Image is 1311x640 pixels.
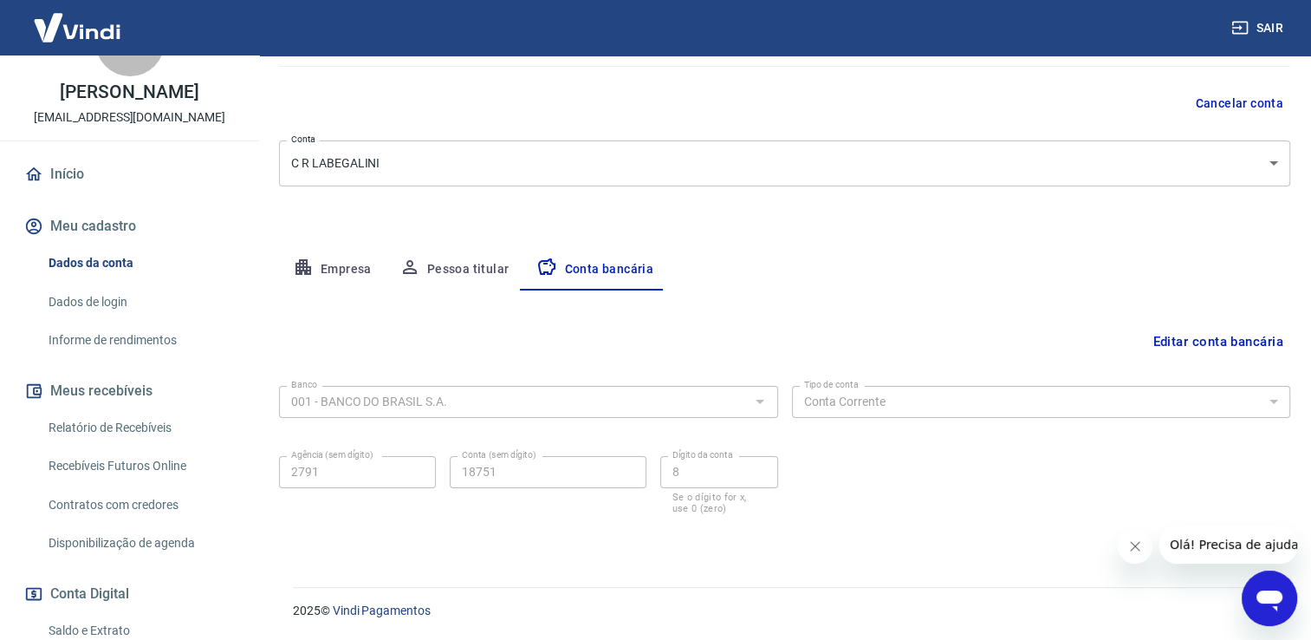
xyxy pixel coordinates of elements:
[42,526,238,561] a: Disponibilização de agenda
[1188,88,1290,120] button: Cancelar conta
[21,207,238,245] button: Meu cadastro
[42,245,238,281] a: Dados da conta
[333,604,431,617] a: Vindi Pagamentos
[21,1,133,54] img: Vindi
[1146,325,1290,358] button: Editar conta bancária
[21,372,238,410] button: Meus recebíveis
[1228,12,1290,44] button: Sair
[291,378,317,391] label: Banco
[21,155,238,193] a: Início
[42,448,238,484] a: Recebíveis Futuros Online
[279,249,386,291] button: Empresa
[42,410,238,446] a: Relatório de Recebíveis
[293,602,1269,620] p: 2025 ©
[804,378,859,391] label: Tipo de conta
[672,448,733,461] label: Dígito da conta
[1159,526,1297,564] iframe: Mensagem da empresa
[672,492,766,514] p: Se o dígito for x, use 0 (zero)
[21,575,238,613] button: Conta Digital
[34,108,225,127] p: [EMAIL_ADDRESS][DOMAIN_NAME]
[291,133,315,146] label: Conta
[42,487,238,523] a: Contratos com credores
[1242,571,1297,626] iframe: Botão para abrir a janela de mensagens
[522,249,667,291] button: Conta bancária
[462,448,536,461] label: Conta (sem dígito)
[1118,529,1152,564] iframe: Fechar mensagem
[42,284,238,320] a: Dados de login
[279,140,1290,186] div: C R LABEGALINI
[60,83,198,101] p: [PERSON_NAME]
[42,323,238,358] a: Informe de rendimentos
[10,12,146,26] span: Olá! Precisa de ajuda?
[291,448,373,461] label: Agência (sem dígito)
[386,249,523,291] button: Pessoa titular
